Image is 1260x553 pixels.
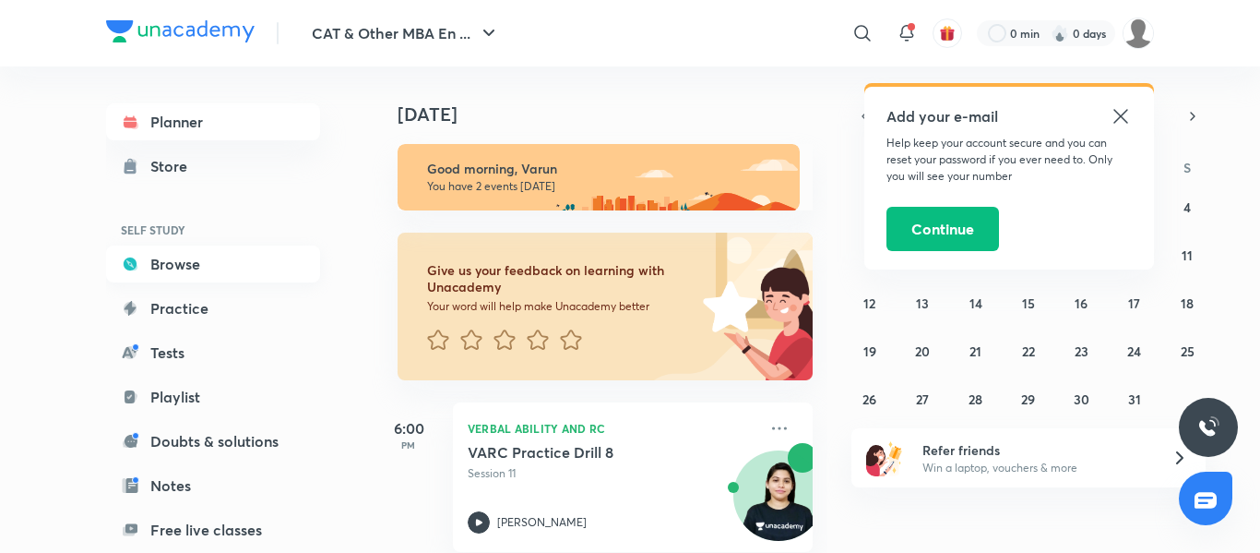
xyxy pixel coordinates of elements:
h5: 6:00 [372,417,446,439]
abbr: October 17, 2025 [1128,295,1140,312]
a: Notes [106,467,320,504]
button: October 26, 2025 [855,384,885,414]
button: October 4, 2025 [1172,192,1202,222]
button: October 21, 2025 [961,336,991,366]
button: October 23, 2025 [1066,336,1096,366]
abbr: October 11, 2025 [1182,246,1193,264]
button: October 22, 2025 [1014,336,1043,366]
button: October 20, 2025 [908,336,937,366]
abbr: October 31, 2025 [1128,391,1141,408]
abbr: October 19, 2025 [863,343,876,360]
h6: Give us your feedback on learning with Unacademy [427,262,696,295]
button: October 30, 2025 [1066,384,1096,414]
abbr: October 21, 2025 [969,343,981,360]
abbr: October 30, 2025 [1074,391,1089,408]
button: October 29, 2025 [1014,384,1043,414]
abbr: October 26, 2025 [862,391,876,408]
p: Your word will help make Unacademy better [427,299,696,314]
button: October 13, 2025 [908,288,937,318]
h6: Good morning, Varun [427,161,783,177]
button: October 16, 2025 [1066,288,1096,318]
abbr: October 20, 2025 [915,343,930,360]
button: October 19, 2025 [855,336,885,366]
a: Playlist [106,379,320,415]
p: [PERSON_NAME] [497,514,587,531]
img: ttu [1197,416,1219,439]
abbr: October 4, 2025 [1183,198,1191,216]
a: Practice [106,290,320,327]
a: Tests [106,334,320,371]
abbr: October 13, 2025 [916,295,929,312]
button: October 14, 2025 [961,288,991,318]
abbr: October 18, 2025 [1181,295,1194,312]
button: October 15, 2025 [1014,288,1043,318]
button: October 31, 2025 [1120,384,1149,414]
img: avatar [939,25,956,42]
button: October 25, 2025 [1172,336,1202,366]
a: Browse [106,246,320,283]
p: Verbal Ability and RC [468,417,757,439]
button: Continue [886,207,999,251]
abbr: October 14, 2025 [969,295,982,312]
img: streak [1051,24,1069,42]
img: Company Logo [106,20,255,42]
abbr: October 23, 2025 [1075,343,1088,360]
a: Planner [106,103,320,140]
p: Win a laptop, vouchers & more [922,460,1149,476]
abbr: October 29, 2025 [1021,391,1035,408]
div: Store [150,155,198,177]
button: October 5, 2025 [855,240,885,270]
button: October 12, 2025 [855,288,885,318]
button: October 11, 2025 [1172,240,1202,270]
button: CAT & Other MBA En ... [301,15,511,52]
a: Store [106,148,320,185]
p: Session 11 [468,465,757,482]
abbr: October 24, 2025 [1127,343,1141,360]
h6: Refer friends [922,440,1149,460]
p: PM [372,439,446,451]
abbr: October 25, 2025 [1181,343,1195,360]
button: October 24, 2025 [1120,336,1149,366]
img: Varun Ramnath [1123,18,1154,49]
abbr: October 28, 2025 [969,391,982,408]
img: referral [866,439,903,476]
img: feedback_image [640,233,813,380]
abbr: October 27, 2025 [916,391,929,408]
abbr: October 15, 2025 [1022,295,1035,312]
button: avatar [933,18,962,48]
h4: [DATE] [398,103,831,126]
p: You have 2 events [DATE] [427,179,783,194]
h5: Add your e-mail [886,105,1132,127]
img: Avatar [734,461,823,549]
h6: SELF STUDY [106,214,320,246]
abbr: October 12, 2025 [863,295,875,312]
button: October 18, 2025 [1172,288,1202,318]
a: Doubts & solutions [106,423,320,460]
a: Company Logo [106,20,255,47]
p: Help keep your account secure and you can reset your password if you ever need to. Only you will ... [886,135,1132,185]
a: Free live classes [106,511,320,548]
abbr: October 22, 2025 [1022,343,1035,360]
button: October 27, 2025 [908,384,937,414]
img: morning [398,144,800,210]
abbr: October 16, 2025 [1075,295,1088,312]
h5: VARC Practice Drill 8 [468,443,697,462]
abbr: Saturday [1183,159,1191,176]
button: October 17, 2025 [1120,288,1149,318]
button: October 28, 2025 [961,384,991,414]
